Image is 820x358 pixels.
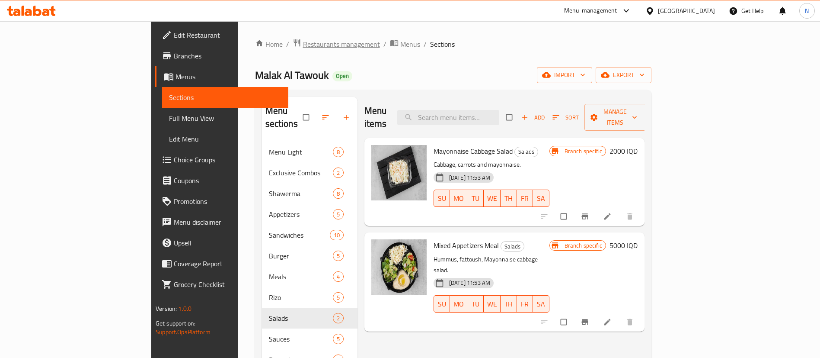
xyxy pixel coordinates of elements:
[156,303,177,314] span: Version:
[332,71,352,81] div: Open
[383,39,386,49] li: /
[519,111,547,124] span: Add item
[262,266,357,287] div: Meals4
[390,39,420,50] a: Menus
[269,209,333,219] span: Appetizers
[501,241,524,252] div: Salads
[533,295,549,313] button: SA
[155,274,288,295] a: Grocery Checklist
[584,104,646,131] button: Manage items
[596,67,651,83] button: export
[269,292,333,303] div: Rizo
[533,190,549,207] button: SA
[255,65,329,85] span: Malak Al Tawouk
[155,66,288,87] a: Menus
[269,251,333,261] div: Burger
[575,207,596,226] button: Branch-specific-item
[467,190,484,207] button: TU
[450,295,467,313] button: MO
[162,87,288,108] a: Sections
[609,239,638,252] h6: 5000 IQD
[564,6,617,16] div: Menu-management
[453,192,464,205] span: MO
[434,159,549,170] p: Cabbage, carrots and mayonnaise.
[536,192,546,205] span: SA
[547,111,584,124] span: Sort items
[537,67,592,83] button: import
[434,145,513,158] span: Mayonnaise Cabbage Salad
[514,147,538,157] div: Salads
[262,142,357,162] div: Menu Light8
[437,192,447,205] span: SU
[544,70,585,81] span: import
[174,196,281,206] span: Promotions
[467,295,484,313] button: TU
[603,70,645,81] span: export
[536,298,546,310] span: SA
[333,148,343,156] span: 8
[155,149,288,170] a: Choice Groups
[174,279,281,290] span: Grocery Checklist
[269,334,333,344] div: Sauces
[519,111,547,124] button: Add
[333,271,344,282] div: items
[371,239,427,295] img: Mixed Appetizers Meal
[162,129,288,149] a: Edit Menu
[487,192,497,205] span: WE
[609,145,638,157] h6: 2000 IQD
[620,313,641,332] button: delete
[434,254,549,276] p: Hummus, fattoush, Mayonnaise cabbage salad.
[400,39,420,49] span: Menus
[504,298,514,310] span: TH
[501,109,519,126] span: Select section
[552,113,579,123] span: Sort
[575,313,596,332] button: Branch-specific-item
[450,190,467,207] button: MO
[333,273,343,281] span: 4
[262,287,357,308] div: Rizo5
[174,217,281,227] span: Menu disclaimer
[269,147,333,157] div: Menu Light
[262,329,357,349] div: Sauces5
[293,39,380,50] a: Restaurants management
[364,104,387,130] h2: Menu items
[269,188,333,199] span: Shawerma
[487,298,497,310] span: WE
[333,147,344,157] div: items
[434,239,499,252] span: Mixed Appetizers Meal
[658,6,715,16] div: [GEOGRAPHIC_DATA]
[501,190,517,207] button: TH
[333,293,343,302] span: 5
[175,71,281,82] span: Menus
[155,191,288,212] a: Promotions
[333,313,344,323] div: items
[591,106,639,128] span: Manage items
[262,162,357,183] div: Exclusive Combos2
[520,298,530,310] span: FR
[333,334,344,344] div: items
[333,168,344,178] div: items
[269,271,333,282] span: Meals
[333,188,344,199] div: items
[333,169,343,177] span: 2
[555,208,574,225] span: Select to update
[330,231,343,239] span: 10
[262,204,357,225] div: Appetizers5
[521,113,545,123] span: Add
[520,192,530,205] span: FR
[434,295,450,313] button: SU
[603,318,613,326] a: Edit menu item
[269,230,330,240] span: Sandwiches
[434,190,450,207] button: SU
[471,192,480,205] span: TU
[269,168,333,178] span: Exclusive Combos
[155,253,288,274] a: Coverage Report
[156,326,211,338] a: Support.OpsPlatform
[484,190,501,207] button: WE
[262,308,357,329] div: Salads2
[333,209,344,219] div: items
[169,113,281,123] span: Full Menu View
